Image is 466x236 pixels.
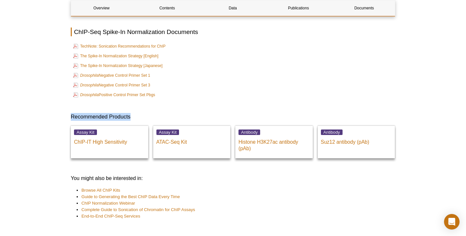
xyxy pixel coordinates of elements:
[71,28,395,36] h2: ChIP-Seq Spike-In Normalization Documents
[318,126,395,158] a: Antibody Suz12 antibody (pAb)
[153,126,231,158] a: Assay Kit ATAC-Seq Kit
[81,200,135,207] a: ChIP Normalization Webinar
[74,129,97,135] span: Assay Kit
[321,129,343,135] span: Antibody
[80,93,99,97] i: Drosophila
[73,52,158,60] a: The Spike-In Normalization Strategy [English]
[202,0,263,16] a: Data
[238,129,260,135] span: Antibody
[80,83,99,87] i: Drosophila
[137,0,197,16] a: Contents
[80,73,99,78] i: Drosophila
[73,81,150,89] a: DrosophilaNegative Control Primer Set 3
[73,72,150,79] a: DrosophilaNegative Control Primer Set 1
[73,62,163,70] a: The Spike-In Normalization Strategy [Japanese]
[81,207,195,213] a: Complete Guide to Sonication of Chromatin for ChIP Assays
[238,136,310,152] p: Histone H3K27ac antibody (pAb)
[73,42,165,50] a: TechNote: Sonication Recommendations for ChIP
[71,0,132,16] a: Overview
[71,126,148,158] a: Assay Kit ChIP-IT High Sensitivity
[444,214,460,230] div: Open Intercom Messenger
[268,0,329,16] a: Publications
[81,213,140,219] a: End-to-End ChIP-Seq Services
[74,136,145,145] p: ChIP-IT High Sensitivity
[81,194,180,200] a: Guide to Generating the Best ChIP Data Every Time
[235,126,313,158] a: Antibody Histone H3K27ac antibody (pAb)
[73,91,155,99] a: DrosophilaPositive Control Primer Set Pbgs
[81,187,120,194] a: Browse All ChIP Kits
[156,136,228,145] p: ATAC-Seq Kit
[71,113,395,121] h3: Recommended Products
[156,129,179,135] span: Assay Kit
[334,0,395,16] a: Documents
[71,174,395,182] h3: You might also be interested in:
[321,136,392,145] p: Suz12 antibody (pAb)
